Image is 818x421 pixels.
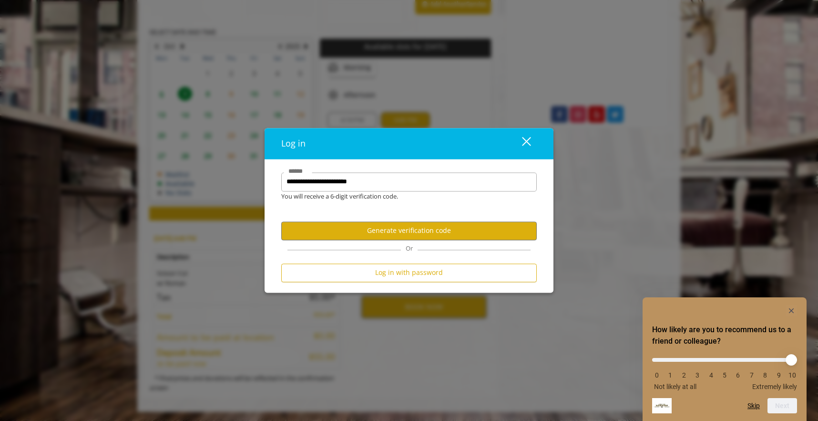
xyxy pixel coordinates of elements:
li: 9 [774,371,784,379]
li: 7 [747,371,757,379]
span: Not likely at all [654,383,696,390]
div: How likely are you to recommend us to a friend or colleague? Select an option from 0 to 10, with ... [652,305,797,413]
div: close dialog [511,137,530,151]
li: 4 [706,371,716,379]
span: Log in [281,137,306,149]
li: 6 [733,371,743,379]
button: Next question [767,398,797,413]
button: Log in with password [281,263,537,282]
span: Extremely likely [752,383,797,390]
button: Generate verification code [281,221,537,240]
li: 1 [665,371,675,379]
div: You will receive a 6-digit verification code. [274,191,530,201]
button: Hide survey [786,305,797,316]
li: 5 [720,371,729,379]
li: 2 [679,371,689,379]
button: Skip [747,402,760,410]
button: close dialog [504,134,537,153]
li: 0 [652,371,662,379]
li: 3 [693,371,702,379]
li: 10 [787,371,797,379]
li: 8 [760,371,770,379]
span: Or [401,244,418,253]
h2: How likely are you to recommend us to a friend or colleague? Select an option from 0 to 10, with ... [652,324,797,347]
div: How likely are you to recommend us to a friend or colleague? Select an option from 0 to 10, with ... [652,351,797,390]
